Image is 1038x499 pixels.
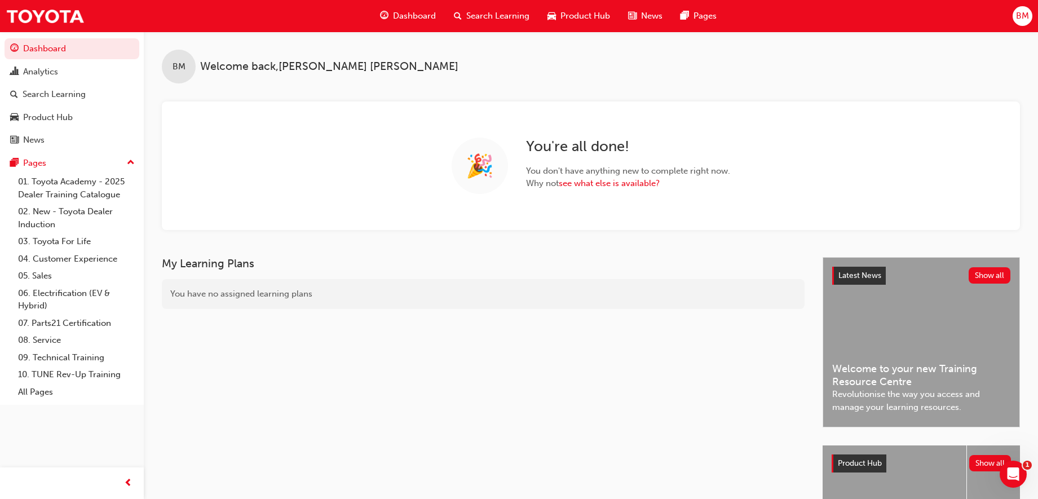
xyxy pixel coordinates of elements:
[445,5,538,28] a: search-iconSearch Learning
[1016,10,1029,23] span: BM
[6,3,85,29] img: Trak
[371,5,445,28] a: guage-iconDashboard
[14,383,139,401] a: All Pages
[393,10,436,23] span: Dashboard
[5,61,139,82] a: Analytics
[14,366,139,383] a: 10. TUNE Rev-Up Training
[162,279,805,309] div: You have no assigned learning plans
[619,5,672,28] a: news-iconNews
[5,84,139,105] a: Search Learning
[547,9,556,23] span: car-icon
[23,88,86,101] div: Search Learning
[14,250,139,268] a: 04. Customer Experience
[10,67,19,77] span: chart-icon
[127,156,135,170] span: up-icon
[14,285,139,315] a: 06. Electrification (EV & Hybrid)
[1000,461,1027,488] iframe: Intercom live chat
[23,111,73,124] div: Product Hub
[5,153,139,174] button: Pages
[641,10,662,23] span: News
[969,267,1011,284] button: Show all
[969,455,1012,471] button: Show all
[14,267,139,285] a: 05. Sales
[5,107,139,128] a: Product Hub
[14,203,139,233] a: 02. New - Toyota Dealer Induction
[823,257,1020,427] a: Latest NewsShow allWelcome to your new Training Resource CentreRevolutionise the way you access a...
[10,113,19,123] span: car-icon
[526,177,730,190] span: Why not
[1023,461,1032,470] span: 1
[832,363,1010,388] span: Welcome to your new Training Resource Centre
[5,130,139,151] a: News
[466,160,494,173] span: 🎉
[1013,6,1032,26] button: BM
[526,138,730,156] h2: You ' re all done!
[10,44,19,54] span: guage-icon
[10,90,18,100] span: search-icon
[23,157,46,170] div: Pages
[380,9,388,23] span: guage-icon
[10,158,19,169] span: pages-icon
[694,10,717,23] span: Pages
[200,60,458,73] span: Welcome back , [PERSON_NAME] [PERSON_NAME]
[454,9,462,23] span: search-icon
[14,233,139,250] a: 03. Toyota For Life
[466,10,529,23] span: Search Learning
[173,60,185,73] span: BM
[14,349,139,366] a: 09. Technical Training
[628,9,637,23] span: news-icon
[23,65,58,78] div: Analytics
[832,454,1011,472] a: Product HubShow all
[526,165,730,178] span: You don ' t have anything new to complete right now.
[5,36,139,153] button: DashboardAnalyticsSearch LearningProduct HubNews
[681,9,689,23] span: pages-icon
[832,388,1010,413] span: Revolutionise the way you access and manage your learning resources.
[838,271,881,280] span: Latest News
[832,267,1010,285] a: Latest NewsShow all
[560,10,610,23] span: Product Hub
[14,173,139,203] a: 01. Toyota Academy - 2025 Dealer Training Catalogue
[162,257,805,270] h3: My Learning Plans
[538,5,619,28] a: car-iconProduct Hub
[14,332,139,349] a: 08. Service
[10,135,19,145] span: news-icon
[559,178,660,188] a: see what else is available?
[5,38,139,59] a: Dashboard
[838,458,882,468] span: Product Hub
[672,5,726,28] a: pages-iconPages
[124,476,132,491] span: prev-icon
[23,134,45,147] div: News
[14,315,139,332] a: 07. Parts21 Certification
